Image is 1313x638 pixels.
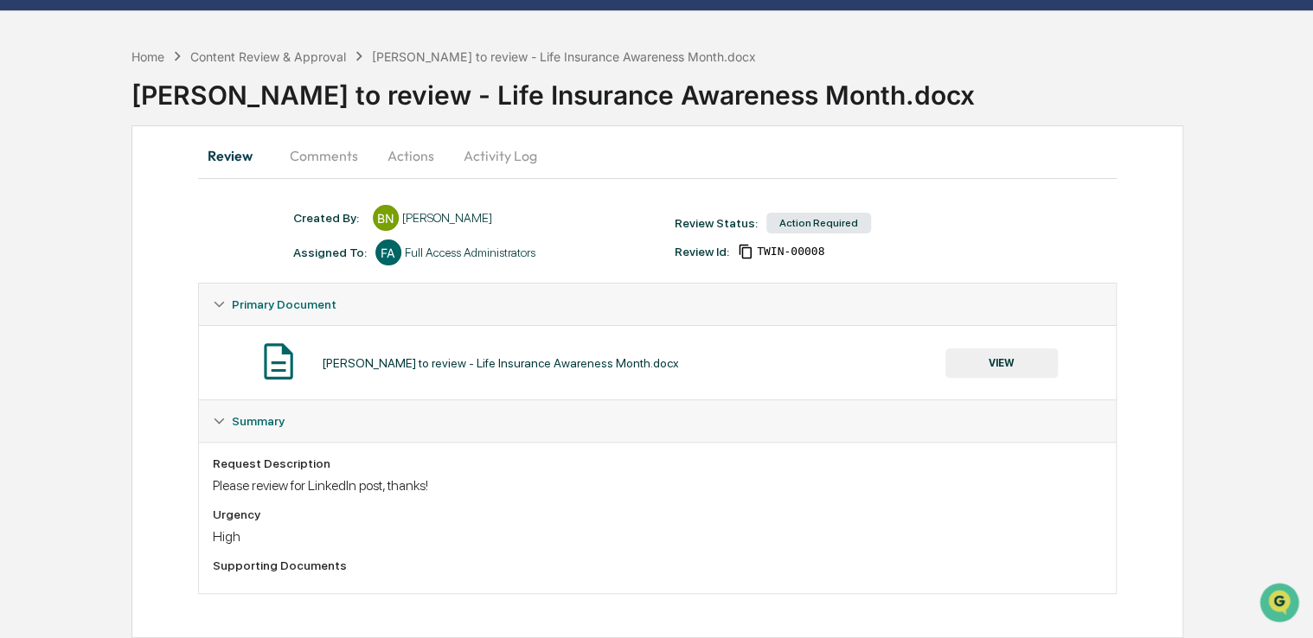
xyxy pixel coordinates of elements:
[213,477,1103,494] div: Please review for LinkedIn post, thanks!
[213,558,1103,572] div: Supporting Documents
[213,507,1103,521] div: Urgency
[675,216,758,230] div: Review Status:
[372,49,755,64] div: [PERSON_NAME] to review - Life Insurance Awareness Month.docx
[675,245,729,258] div: Review Id:
[125,220,139,233] div: 🗄️
[373,205,399,231] div: BN
[405,246,535,259] div: Full Access Administrators
[199,442,1117,593] div: Summary
[131,66,1313,111] div: [PERSON_NAME] to review - Life Insurance Awareness Month.docx
[172,293,209,306] span: Pylon
[17,36,315,64] p: How can we help?
[122,292,209,306] a: Powered byPylon
[59,132,284,150] div: Start new chat
[198,135,276,176] button: Review
[294,137,315,158] button: Start new chat
[59,150,219,163] div: We're available if you need us!
[257,340,300,383] img: Document Icon
[375,239,401,265] div: FA
[293,246,367,259] div: Assigned To:
[945,348,1058,378] button: VIEW
[450,135,551,176] button: Activity Log
[199,325,1117,399] div: Primary Document
[372,135,450,176] button: Actions
[131,49,164,64] div: Home
[276,135,372,176] button: Comments
[232,414,285,428] span: Summary
[199,400,1117,442] div: Summary
[293,211,364,225] div: Created By: ‎ ‎
[17,220,31,233] div: 🖐️
[199,284,1117,325] div: Primary Document
[35,218,112,235] span: Preclearance
[757,245,824,258] span: 431fe71b-8b8c-4228-bef3-06b62f8d0f0f
[10,244,116,275] a: 🔎Data Lookup
[766,213,871,233] div: Action Required
[1258,581,1304,628] iframe: Open customer support
[322,356,679,370] div: [PERSON_NAME] to review - Life Insurance Awareness Month.docx
[190,49,346,64] div: Content Review & Approval
[17,252,31,266] div: 🔎
[402,211,492,225] div: [PERSON_NAME]
[143,218,215,235] span: Attestations
[10,211,118,242] a: 🖐️Preclearance
[118,211,221,242] a: 🗄️Attestations
[17,132,48,163] img: 1746055101610-c473b297-6a78-478c-a979-82029cc54cd1
[232,297,336,311] span: Primary Document
[213,528,1103,545] div: High
[198,135,1118,176] div: secondary tabs example
[213,456,1103,470] div: Request Description
[35,251,109,268] span: Data Lookup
